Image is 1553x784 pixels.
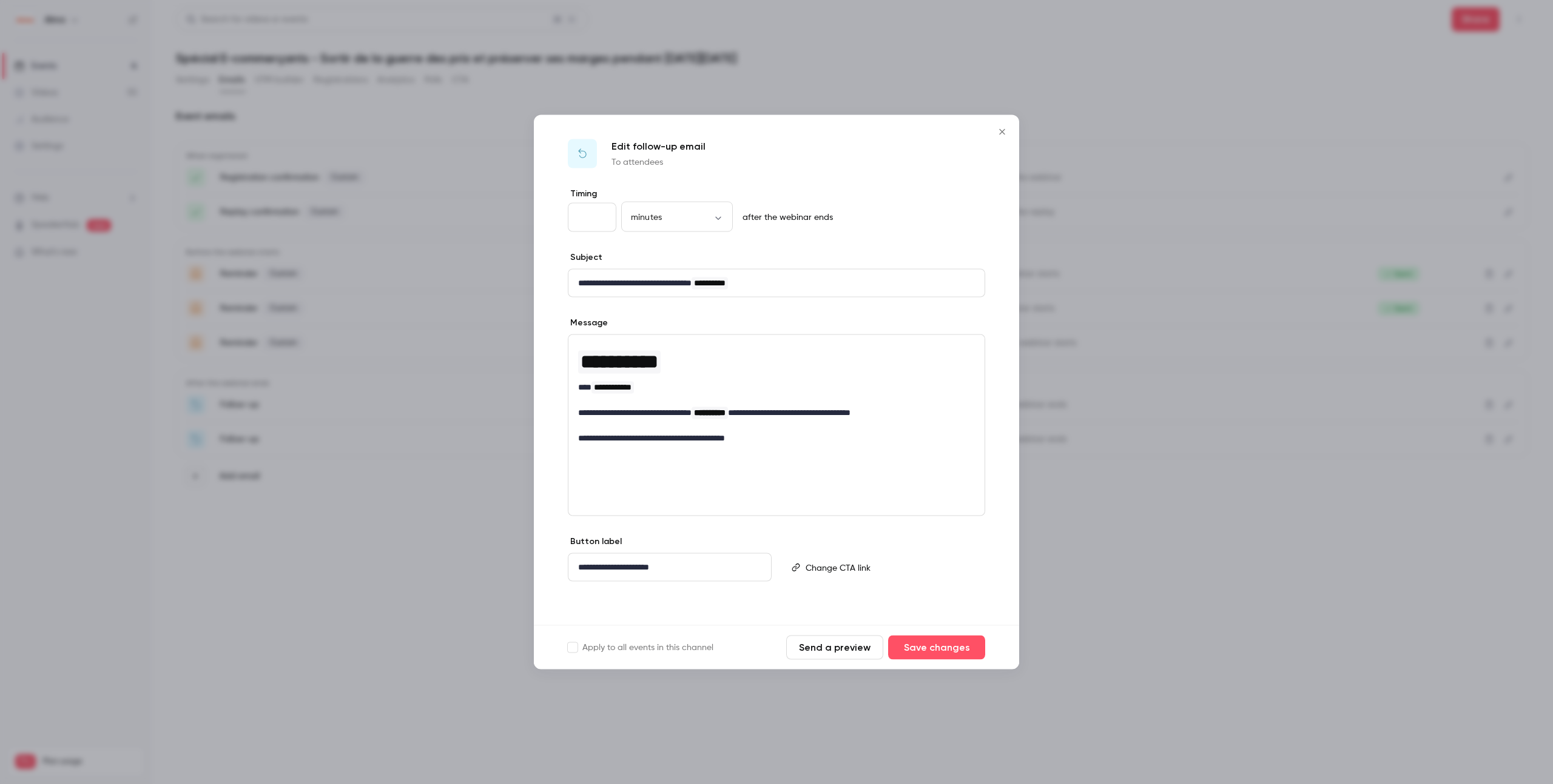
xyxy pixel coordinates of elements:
[611,139,706,154] p: Edit follow-up email
[888,636,985,660] button: Save changes
[568,335,985,452] div: editor
[990,120,1014,144] button: Close
[786,636,883,660] button: Send a preview
[568,554,771,581] div: editor
[568,251,602,264] label: Subject
[621,211,733,223] div: minutes
[568,642,713,654] label: Apply to all events in this channel
[568,270,985,297] div: editor
[801,554,984,582] div: editor
[568,188,985,200] label: Timing
[738,211,833,224] p: after the webinar ends
[611,156,706,168] p: To attendees
[568,536,622,548] label: Button label
[568,317,608,329] label: Message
